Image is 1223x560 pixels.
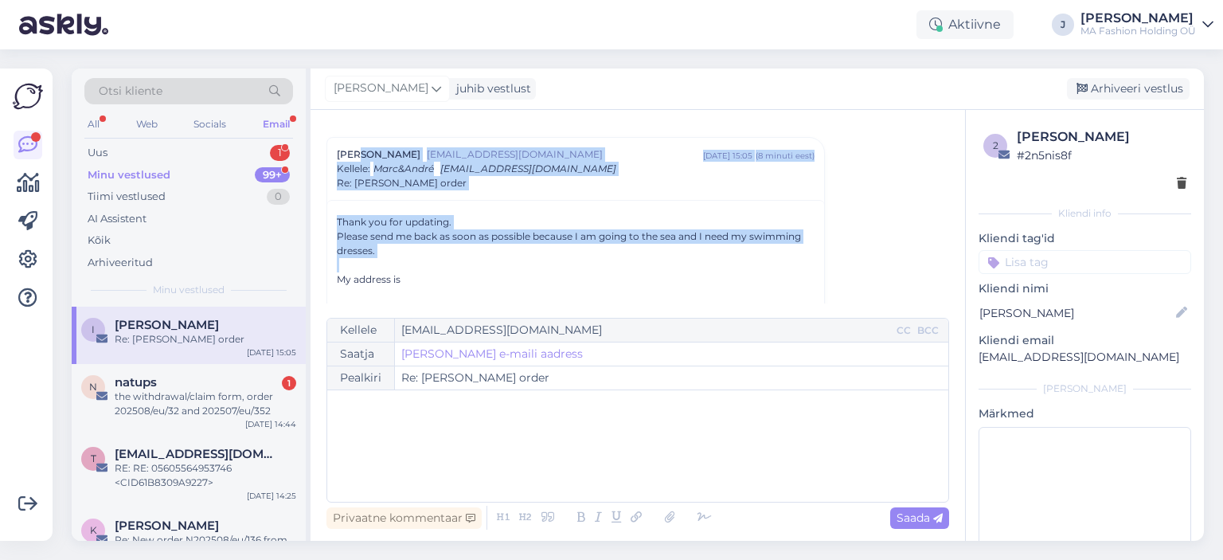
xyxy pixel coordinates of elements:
[327,343,395,366] div: Saatja
[914,323,942,338] div: BCC
[270,145,290,161] div: 1
[115,375,157,390] span: natups
[979,349,1191,366] p: [EMAIL_ADDRESS][DOMAIN_NAME]
[260,114,293,135] div: Email
[979,206,1191,221] div: Kliendi info
[88,211,147,227] div: AI Assistent
[267,189,290,205] div: 0
[897,511,943,525] span: Saada
[337,176,467,190] span: Re: [PERSON_NAME] order
[703,150,752,162] div: [DATE] 15:05
[979,250,1191,274] input: Lisa tag
[190,114,229,135] div: Socials
[334,80,428,97] span: [PERSON_NAME]
[337,229,815,258] div: Please send me back as soon as possible because I am going to the sea and I need my swimming dres...
[979,405,1191,422] p: Märkmed
[115,447,280,461] span: teenindus@dpd.ee
[84,114,103,135] div: All
[115,390,296,418] div: the withdrawal/claim form, order 202508/eu/32 and 202507/eu/352
[89,381,97,393] span: n
[115,519,219,533] span: Kristina Yosifova
[1080,25,1196,37] div: MA Fashion Holding OÜ
[115,461,296,490] div: RE: RE: 05605564953746 <CID61B8309A9227>
[327,319,395,342] div: Kellele
[1080,12,1196,25] div: [PERSON_NAME]
[993,139,998,151] span: 2
[92,323,95,335] span: I
[326,507,482,529] div: Privaatne kommentaar
[133,114,161,135] div: Web
[373,163,434,174] span: Marc&André
[245,418,296,430] div: [DATE] 14:44
[1017,127,1186,147] div: [PERSON_NAME]
[401,346,583,362] a: [PERSON_NAME] e-maili aadress
[90,524,97,536] span: K
[395,366,948,390] input: Write subject here...
[440,163,616,174] span: [EMAIL_ADDRESS][DOMAIN_NAME]
[88,255,153,271] div: Arhiveeritud
[1052,14,1074,36] div: J
[979,304,1173,322] input: Lisa nimi
[756,150,815,162] div: ( 8 minuti eest )
[427,147,703,162] span: [EMAIL_ADDRESS][DOMAIN_NAME]
[1080,12,1213,37] a: [PERSON_NAME]MA Fashion Holding OÜ
[337,163,370,174] span: Kellele :
[282,376,296,390] div: 1
[115,332,296,347] div: Re: [PERSON_NAME] order
[337,147,420,162] span: [PERSON_NAME]
[88,145,107,161] div: Uus
[88,189,166,205] div: Tiimi vestlused
[979,382,1191,396] div: [PERSON_NAME]
[255,167,290,183] div: 99+
[247,490,296,502] div: [DATE] 14:25
[13,81,43,112] img: Askly Logo
[395,319,893,342] input: Recepient...
[1067,78,1190,100] div: Arhiveeri vestlus
[337,301,815,315] div: [PERSON_NAME]
[153,283,225,297] span: Minu vestlused
[99,83,162,100] span: Otsi kliente
[327,366,395,390] div: Pealkiri
[1017,147,1186,164] div: # 2n5nis8f
[88,167,170,183] div: Minu vestlused
[979,230,1191,247] p: Kliendi tag'id
[893,323,914,338] div: CC
[979,332,1191,349] p: Kliendi email
[88,233,111,249] div: Kõik
[247,347,296,358] div: [DATE] 15:05
[337,272,815,287] div: My address is
[916,10,1014,39] div: Aktiivne
[91,452,96,464] span: t
[115,318,219,332] span: IRYNA SMAGINA
[450,80,531,97] div: juhib vestlust
[979,280,1191,297] p: Kliendi nimi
